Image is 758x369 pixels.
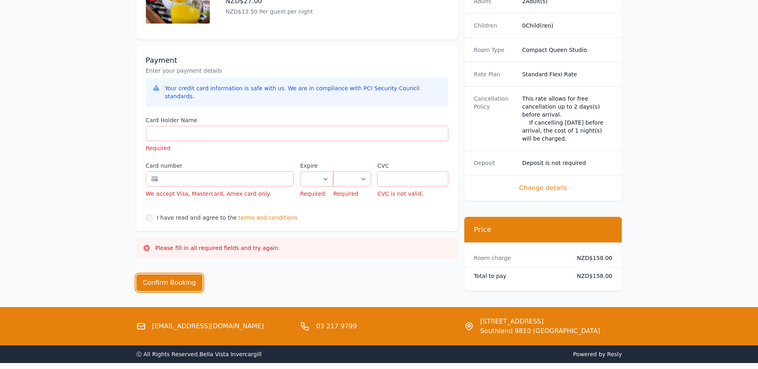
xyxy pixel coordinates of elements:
[316,321,357,331] a: 03 217 9799
[474,70,516,78] dt: Rate Plan
[382,350,622,358] span: Powered by
[474,225,613,234] h3: Price
[474,272,564,280] dt: Total to pay
[474,22,516,30] dt: Children
[474,159,516,167] dt: Deposit
[522,22,613,30] dd: 0 Child(ren)
[522,46,613,54] dd: Compact Queen Studio
[157,214,237,221] label: I have read and agree to the
[226,8,375,16] p: NZD$13.50 Per guest per night
[146,116,448,124] label: Card Holder Name
[333,190,371,198] p: Required
[474,183,613,193] span: Change details
[146,162,294,170] label: Card number
[480,317,600,326] span: [STREET_ADDRESS]
[300,162,333,170] label: Expire
[377,190,448,198] p: CVC is not valid.
[474,46,516,54] dt: Room Type
[474,254,564,262] dt: Room charge
[607,351,622,357] a: Resly
[155,244,280,252] p: Please fill in all required fields and try again.
[522,95,613,143] div: This rate allows for free cancellation up to 2 days(s) before arrival. If cancelling [DATE] befor...
[146,144,448,152] p: Required
[571,272,613,280] dd: NZD$158.00
[152,321,264,331] a: [EMAIL_ADDRESS][DOMAIN_NAME]
[146,190,294,198] div: We accept Visa, Mastercard, Amex card only.
[146,56,448,65] h3: Payment
[165,84,442,100] div: Your credit card information is safe with us. We are in compliance with PCI Security Council stan...
[571,254,613,262] dd: NZD$158.00
[474,95,516,143] dt: Cancellation Policy
[146,67,448,75] p: Enter your payment details
[136,274,203,291] button: Confirm Booking
[239,214,298,222] span: terms and conditions
[136,351,262,357] span: ⓒ All Rights Reserved. Bella Vista Invercargill
[522,70,613,78] dd: Standard Flexi Rate
[522,159,613,167] dd: Deposit is not required
[333,162,371,170] label: .
[480,326,600,336] span: Southland 9810 [GEOGRAPHIC_DATA]
[377,162,448,170] label: CVC
[300,190,333,198] p: Required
